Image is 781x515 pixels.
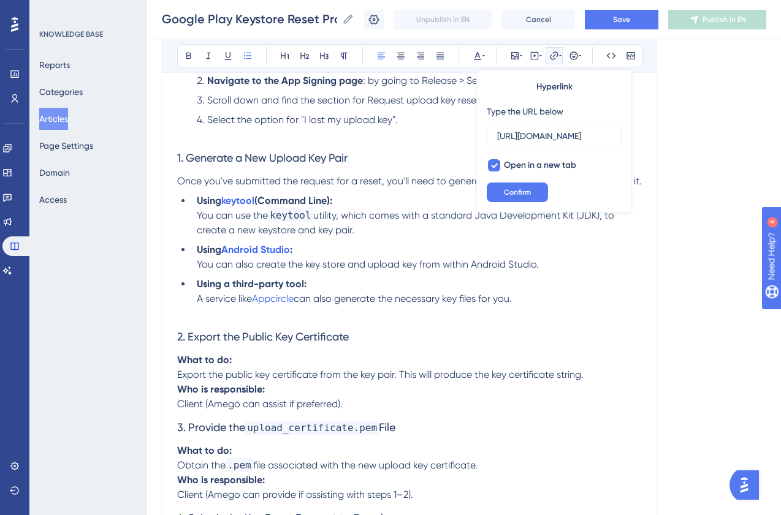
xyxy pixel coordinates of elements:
[221,244,290,255] a: Android Studio
[39,135,93,157] button: Page Settings
[526,15,551,24] span: Cancel
[177,175,642,187] span: Once you've submitted the request for a reset, you'll need to generate the new upload key and exp...
[703,15,746,24] span: Publish in EN
[177,151,348,164] span: 1. Generate a New Upload Key Pair
[177,398,343,410] span: Client (Amego can assist if preferred).
[197,195,221,206] strong: Using
[487,182,548,202] button: Confirm
[177,354,232,366] strong: What to do:
[29,3,77,18] span: Need Help?
[487,104,563,119] div: Type the URL below
[39,81,83,103] button: Categories
[197,209,268,221] span: You can use the
[252,293,294,304] a: Appcircle
[197,278,307,290] strong: Using a third-party tool:
[394,10,492,29] button: Unpublish in EN
[363,75,562,86] span: : by going to Release > Setup > App integrity.
[245,421,379,435] span: upload_certificate.pem
[294,293,512,304] span: can also generate the necessary key files for you.
[197,293,252,304] span: A service like
[501,10,575,29] button: Cancel
[379,421,395,434] span: File
[197,244,221,255] strong: Using
[668,10,766,29] button: Publish in EN
[207,94,482,106] span: Scroll down and find the section for Request upload key reset.
[39,108,68,130] button: Articles
[504,187,531,197] span: Confirm
[226,458,253,472] span: .pem
[85,6,89,16] div: 4
[177,369,584,380] span: Export the public key certificate from the key pair. This will produce the key certificate string.
[253,459,478,471] span: file associated with the new upload key certificate.
[497,129,611,143] input: Type the value
[207,114,398,126] span: Select the option for "I lost my upload key".
[268,208,313,222] span: keytool
[197,258,539,270] span: You can also create the key store and upload key from within Android Studio.
[221,195,254,206] a: keytool
[730,467,766,503] iframe: UserGuiding AI Assistant Launcher
[177,459,226,471] span: Obtain the
[416,15,470,24] span: Unpublish in EN
[177,330,349,343] span: 2. Export the Public Key Certificate
[39,29,103,39] div: KNOWLEDGE BASE
[585,10,658,29] button: Save
[613,15,630,24] span: Save
[39,162,70,184] button: Domain
[177,474,265,486] strong: Who is responsible:
[177,383,265,395] strong: Who is responsible:
[39,54,70,76] button: Reports
[177,421,245,434] span: 3. Provide the
[177,445,232,456] strong: What to do:
[536,80,573,94] span: Hyperlink
[254,195,332,206] strong: (Command Line):
[197,209,617,236] span: utility, which comes with a standard Java Development Kit (JDK), to create a new keystore and key...
[504,158,576,173] span: Open in a new tab
[162,10,337,28] input: Article Name
[177,489,413,500] span: Client (Amego can provide if assisting with steps 1–2).
[290,244,292,255] strong: :
[39,189,67,211] button: Access
[207,75,363,86] strong: Navigate to the App Signing page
